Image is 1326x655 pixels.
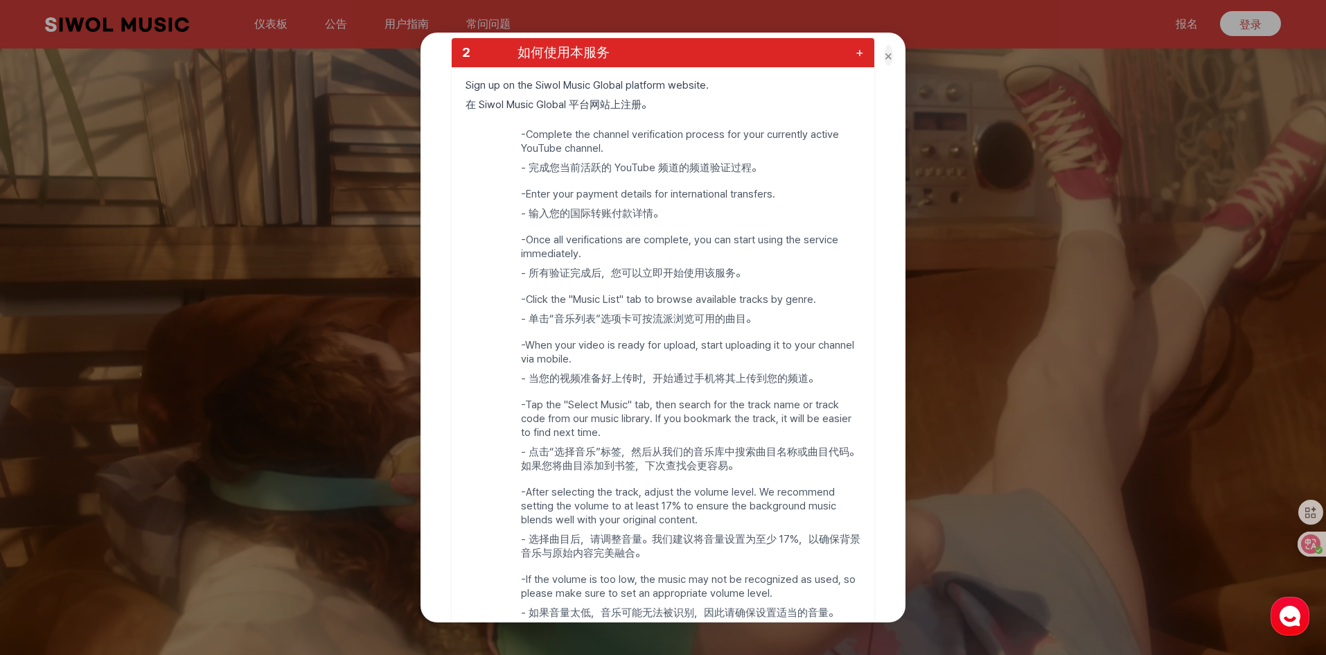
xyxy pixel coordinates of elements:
p: Sign up on the Siwol Music Global platform website. [452,68,874,128]
font: - 输入您的国际转账付款详情。 [521,207,663,220]
font: - 当您的视频准备好上传时，开始通过手机将其上传到您的频道。 [521,372,818,385]
font: + [856,44,864,60]
font: 在 Siwol Music Global 平台网站上注册。 [466,98,651,111]
li: - Tap the "Select Music" tab, then search for the track name or track code from our music library... [521,398,860,478]
button: 关闭常见问题解答 [884,45,893,66]
font: - 单击“音乐列表”选项卡可按流派浏览可用的曲目。 [521,313,756,325]
span: Home [35,460,60,471]
font: - 如果音量太低，音乐可能无法被识别，因此请确保设置适当的音量。 [521,606,838,619]
span: Messages [115,461,156,472]
button: 2 如何使用本服务 [452,38,874,68]
li: - When your video is ready for upload, start uploading it to your channel via mobile. [521,338,860,391]
li: - If the volume is too low, the music may not be recognized as used, so please make sure to set a... [521,573,860,625]
font: 2 [462,44,470,60]
a: Settings [179,439,266,474]
font: × [884,47,893,64]
font: - 完成您当前活跃的 YouTube 频道的频道验证过程。 [521,161,761,174]
font: 如何使用本服务 [518,44,610,60]
li: - After selecting the track, adjust the volume level. We recommend setting the volume to at least... [521,485,860,566]
font: - 点击“选择音乐”标签，然后从我们的音乐库中搜索曲目名称或曲目代码。如果您将曲目添加到书签，下次查找会更容易。 [521,446,859,472]
li: - Once all verifications are complete, you can start using the service immediately. [521,233,860,286]
a: Home [4,439,91,474]
li: - Click the "Music List" tab to browse available tracks by genre. [521,292,860,331]
li: - Complete the channel verification process for your currently active YouTube channel. [521,128,860,180]
li: - Enter your payment details for international transfers. [521,187,860,226]
font: - 选择曲目后，请调整音量。我们建议将音量设置为至少 17%，以确保背景音乐与原始内容完美融合。 [521,533,860,559]
a: Messages [91,439,179,474]
span: Settings [205,460,239,471]
font: - 所有验证完成后，您可以立即开始使用该服务。 [521,267,745,279]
